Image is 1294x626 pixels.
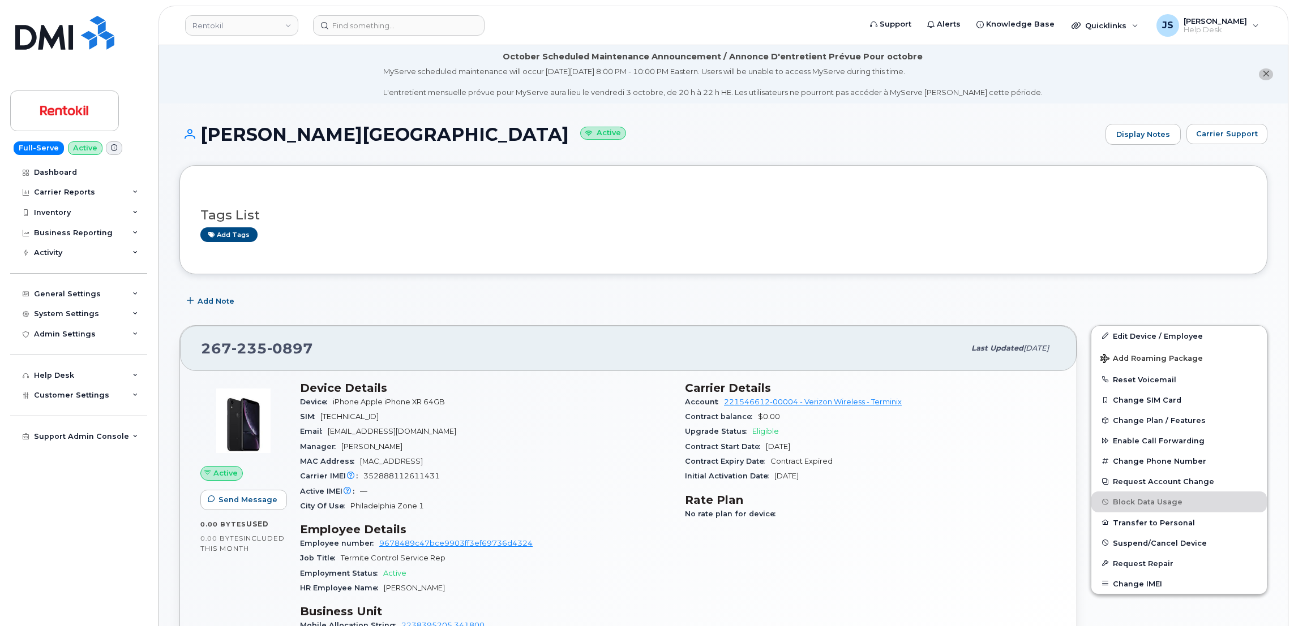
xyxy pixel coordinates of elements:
span: Employee number [300,539,379,547]
span: Initial Activation Date [685,472,774,480]
small: Active [580,127,626,140]
span: Upgrade Status [685,427,752,435]
button: Block Data Usage [1091,491,1267,512]
span: Contract balance [685,412,758,421]
a: 221546612-00004 - Verizon Wireless - Terminix [724,398,902,406]
h3: Device Details [300,381,671,395]
button: Change Plan / Features [1091,410,1267,430]
span: Account [685,398,724,406]
span: Last updated [971,344,1023,352]
span: [PERSON_NAME] [384,584,445,592]
span: 0.00 Bytes [200,520,246,528]
button: Add Roaming Package [1091,346,1267,369]
span: Employment Status [300,569,383,577]
span: Email [300,427,328,435]
span: [EMAIL_ADDRESS][DOMAIN_NAME] [328,427,456,435]
span: [MAC_ADDRESS] [360,457,423,465]
span: City Of Use [300,502,350,510]
img: image20231002-3703462-1qb80zy.jpeg [209,387,277,455]
h1: [PERSON_NAME][GEOGRAPHIC_DATA] [179,124,1100,144]
button: Change SIM Card [1091,390,1267,410]
span: Active [383,569,406,577]
span: included this month [200,534,285,552]
span: Active [213,468,238,478]
a: Display Notes [1106,124,1181,145]
span: Termite Control Service Rep [341,554,445,562]
h3: Tags List [200,208,1246,222]
span: Contract Start Date [685,442,766,451]
span: [TECHNICAL_ID] [320,412,379,421]
span: — [360,487,367,495]
span: SIM [300,412,320,421]
button: Request Account Change [1091,471,1267,491]
a: Edit Device / Employee [1091,326,1267,346]
h3: Employee Details [300,523,671,536]
button: close notification [1259,68,1273,80]
button: Suspend/Cancel Device [1091,533,1267,553]
span: [DATE] [766,442,790,451]
span: [DATE] [1023,344,1049,352]
span: Active IMEI [300,487,360,495]
div: October Scheduled Maintenance Announcement / Annonce D'entretient Prévue Pour octobre [503,51,923,63]
span: MAC Address [300,457,360,465]
button: Enable Call Forwarding [1091,430,1267,451]
h3: Carrier Details [685,381,1056,395]
span: iPhone Apple iPhone XR 64GB [333,398,445,406]
span: No rate plan for device [685,510,781,518]
span: [DATE] [774,472,799,480]
span: 267 [201,340,313,357]
span: HR Employee Name [300,584,384,592]
span: Carrier Support [1196,128,1258,139]
span: Send Message [218,494,277,505]
iframe: Messenger Launcher [1245,577,1286,618]
span: [PERSON_NAME] [341,442,402,451]
span: 0897 [267,340,313,357]
a: 9678489c47bce9903ff3ef69736d4324 [379,539,533,547]
button: Send Message [200,490,287,510]
span: Suspend/Cancel Device [1113,538,1207,547]
span: Add Roaming Package [1100,354,1203,365]
h3: Rate Plan [685,493,1056,507]
span: Philadelphia Zone 1 [350,502,424,510]
span: Manager [300,442,341,451]
span: Device [300,398,333,406]
span: Enable Call Forwarding [1113,437,1205,445]
span: Add Note [198,296,234,306]
button: Change IMEI [1091,573,1267,594]
button: Request Repair [1091,553,1267,573]
span: $0.00 [758,412,780,421]
div: MyServe scheduled maintenance will occur [DATE][DATE] 8:00 PM - 10:00 PM Eastern. Users will be u... [383,66,1043,98]
button: Carrier Support [1186,124,1267,144]
span: used [246,520,269,528]
span: Carrier IMEI [300,472,363,480]
span: 352888112611431 [363,472,440,480]
span: Contract Expired [770,457,833,465]
span: 0.00 Bytes [200,534,243,542]
button: Add Note [179,291,244,312]
span: 235 [232,340,267,357]
span: Change Plan / Features [1113,416,1206,425]
a: Add tags [200,227,258,241]
button: Transfer to Personal [1091,512,1267,533]
span: Job Title [300,554,341,562]
span: Eligible [752,427,779,435]
h3: Business Unit [300,605,671,618]
span: Contract Expiry Date [685,457,770,465]
button: Reset Voicemail [1091,369,1267,390]
button: Change Phone Number [1091,451,1267,471]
